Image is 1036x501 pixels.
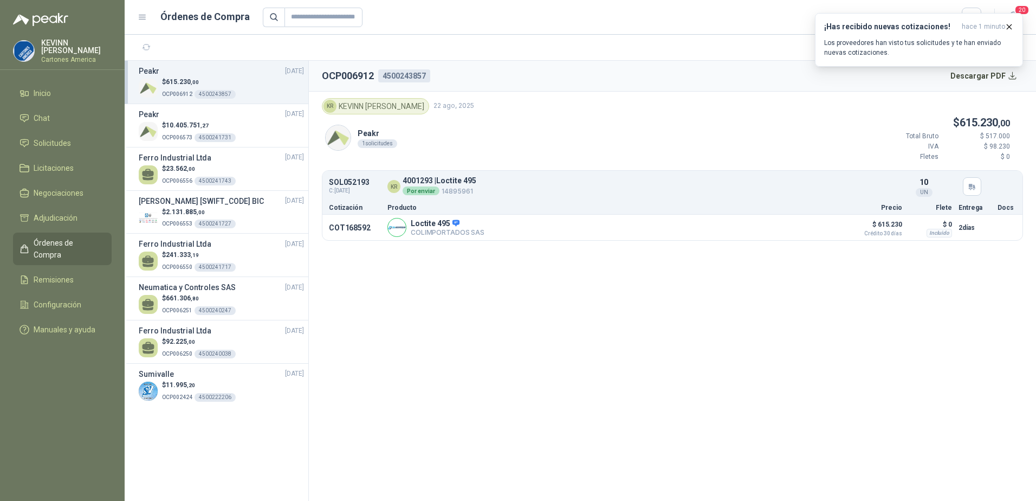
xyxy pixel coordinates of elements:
a: Adjudicación [13,208,112,228]
span: 22 ago, 2025 [433,101,474,111]
p: $ [162,164,236,174]
a: Negociaciones [13,183,112,203]
span: Solicitudes [34,137,71,149]
p: Entrega [959,204,991,211]
span: 241.333 [166,251,199,259]
span: Crédito 30 días [848,231,902,236]
img: Company Logo [139,208,158,227]
div: 1 solicitudes [358,139,397,148]
span: [DATE] [285,369,304,379]
h2: OCP006912 [322,68,374,83]
p: SOL052193 [329,178,381,187]
span: [DATE] [285,239,304,249]
span: [DATE] [285,282,304,293]
h3: Ferro Industrial Ltda [139,325,211,337]
a: Órdenes de Compra [13,233,112,265]
span: OCP006553 [162,221,192,227]
span: Negociaciones [34,187,83,199]
div: 4500241731 [195,133,236,142]
span: Chat [34,112,50,124]
a: [PERSON_NAME] [SWIFT_CODE] BIC[DATE] Company Logo$2.131.885,00OCP0065534500241727 [139,195,304,229]
div: UN [916,188,933,197]
a: Sumivalle[DATE] Company Logo$11.995,20OCP0024244500222206 [139,368,304,402]
span: 10.405.751 [166,121,209,129]
span: Inicio [34,87,51,99]
a: Ferro Industrial Ltda[DATE] $92.225,00OCP0062504500240038 [139,325,304,359]
h3: Neumatica y Controles SAS [139,281,236,293]
img: Company Logo [388,219,406,236]
h3: Peakr [139,65,159,77]
div: Incluido [927,229,952,237]
span: Órdenes de Compra [34,237,101,261]
p: $ [162,380,236,390]
p: $ [162,207,236,217]
p: 14895961 [403,185,476,197]
p: Flete [909,204,952,211]
span: Adjudicación [34,212,77,224]
p: Fletes [873,152,938,162]
span: 2.131.885 [166,208,205,216]
p: 2 días [959,221,991,234]
span: [DATE] [285,326,304,336]
p: Cartones America [41,56,112,63]
span: Licitaciones [34,162,74,174]
span: 23.562 [166,165,195,172]
p: Loctite 495 [411,219,484,229]
img: Company Logo [139,382,158,401]
span: ,00 [197,209,205,215]
span: [DATE] [285,66,304,76]
span: [DATE] [285,109,304,119]
a: Licitaciones [13,158,112,178]
span: OCP006251 [162,307,192,313]
div: 4500241717 [195,263,236,272]
p: Docs [998,204,1016,211]
p: $ [162,120,236,131]
a: Solicitudes [13,133,112,153]
p: IVA [873,142,938,152]
p: $ 0 [945,152,1010,162]
p: $ [162,293,236,304]
p: $ 517.000 [945,131,1010,142]
h3: Ferro Industrial Ltda [139,238,211,250]
p: Los proveedores han visto tus solicitudes y te han enviado nuevas cotizaciones. [824,38,1014,57]
p: 10 [920,176,928,188]
a: Remisiones [13,269,112,290]
span: OCP006573 [162,134,192,140]
p: $ [162,250,236,260]
div: KR [387,180,400,193]
a: Peakr[DATE] Company Logo$615.230,00OCP0069124500243857 [139,65,304,99]
h3: [PERSON_NAME] [SWIFT_CODE] BIC [139,195,264,207]
p: $ 615.230 [848,218,902,236]
div: 4500243857 [195,90,236,99]
p: Peakr [358,127,397,139]
div: KR [323,100,336,113]
span: ,19 [191,252,199,258]
a: Manuales y ayuda [13,319,112,340]
div: 4500241727 [195,220,236,228]
div: 4500241743 [195,177,236,185]
span: 661.306 [166,294,199,302]
button: 20 [1003,8,1023,27]
span: [DATE] [285,152,304,163]
span: OCP006556 [162,178,192,184]
button: ¡Has recibido nuevas cotizaciones!hace 1 minuto Los proveedores han visto tus solicitudes y te ha... [815,13,1023,67]
a: Neumatica y Controles SAS[DATE] $661.306,80OCP0062514500240247 [139,281,304,316]
span: 20 [1014,5,1029,15]
span: ,20 [187,382,195,388]
span: 615.230 [960,116,1010,129]
span: [DATE] [285,196,304,206]
h3: ¡Has recibido nuevas cotizaciones! [824,22,957,31]
img: Company Logo [139,79,158,98]
div: 4500222206 [195,393,236,402]
p: Producto [387,204,841,211]
a: Ferro Industrial Ltda[DATE] $241.333,19OCP0065504500241717 [139,238,304,272]
img: Company Logo [14,41,34,61]
img: Logo peakr [13,13,68,26]
span: Manuales y ayuda [34,324,95,336]
span: ,00 [998,118,1010,129]
span: Configuración [34,299,81,311]
h3: Sumivalle [139,368,174,380]
a: Ferro Industrial Ltda[DATE] $23.562,00OCP0065564500241743 [139,152,304,186]
div: 4500240247 [195,306,236,315]
span: C: [DATE] [329,187,381,195]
